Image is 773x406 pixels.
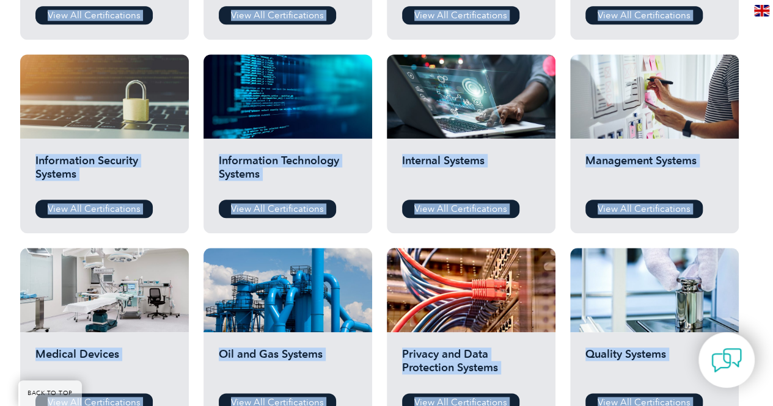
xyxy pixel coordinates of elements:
h2: Medical Devices [35,347,174,384]
a: View All Certifications [35,6,153,24]
a: View All Certifications [585,200,703,218]
a: BACK TO TOP [18,380,82,406]
a: View All Certifications [219,200,336,218]
img: en [754,5,769,16]
h2: Quality Systems [585,347,724,384]
h2: Privacy and Data Protection Systems [402,347,540,384]
h2: Information Technology Systems [219,154,357,190]
h2: Management Systems [585,154,724,190]
h2: Internal Systems [402,154,540,190]
h2: Information Security Systems [35,154,174,190]
a: View All Certifications [585,6,703,24]
img: contact-chat.png [711,345,742,375]
a: View All Certifications [402,200,519,218]
a: View All Certifications [402,6,519,24]
a: View All Certifications [219,6,336,24]
a: View All Certifications [35,200,153,218]
h2: Oil and Gas Systems [219,347,357,384]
